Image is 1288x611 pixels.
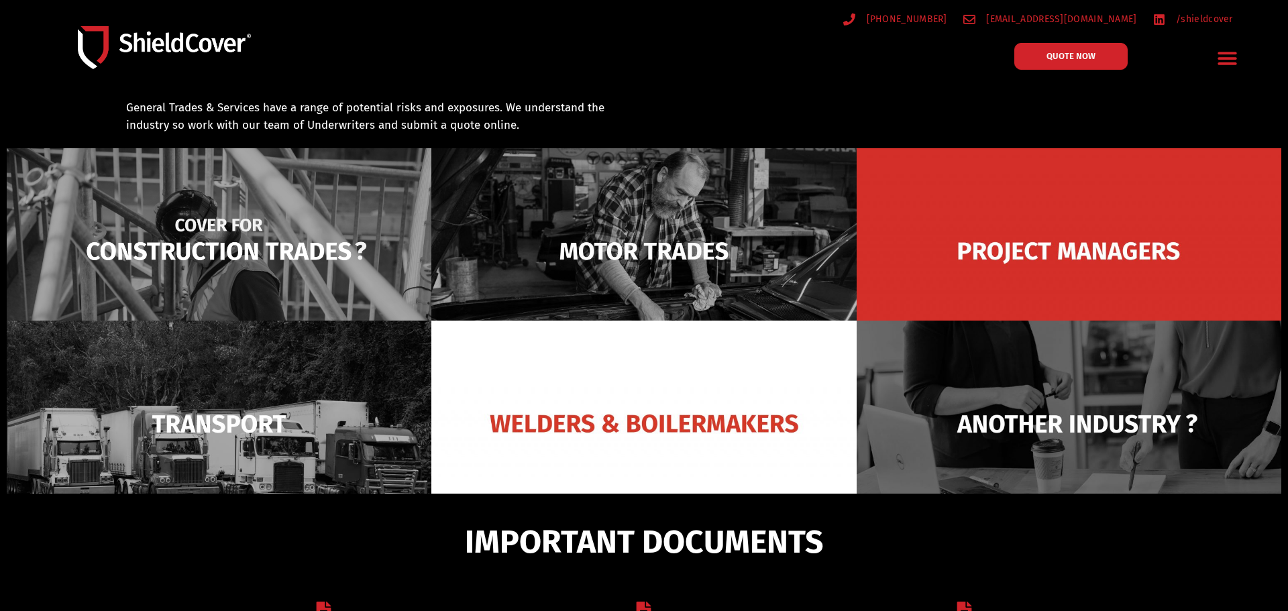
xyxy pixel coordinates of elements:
[1153,11,1233,27] a: /shieldcover
[78,26,251,68] img: Shield-Cover-Underwriting-Australia-logo-full
[843,11,947,27] a: [PHONE_NUMBER]
[1173,11,1233,27] span: /shieldcover
[126,99,627,133] p: General Trades & Services have a range of potential risks and exposures. We understand the indust...
[1014,43,1128,70] a: QUOTE NOW
[1212,42,1244,74] div: Menu Toggle
[465,529,823,555] span: IMPORTANT DOCUMENTS
[983,11,1136,27] span: [EMAIL_ADDRESS][DOMAIN_NAME]
[963,11,1137,27] a: [EMAIL_ADDRESS][DOMAIN_NAME]
[1046,52,1095,60] span: QUOTE NOW
[863,11,947,27] span: [PHONE_NUMBER]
